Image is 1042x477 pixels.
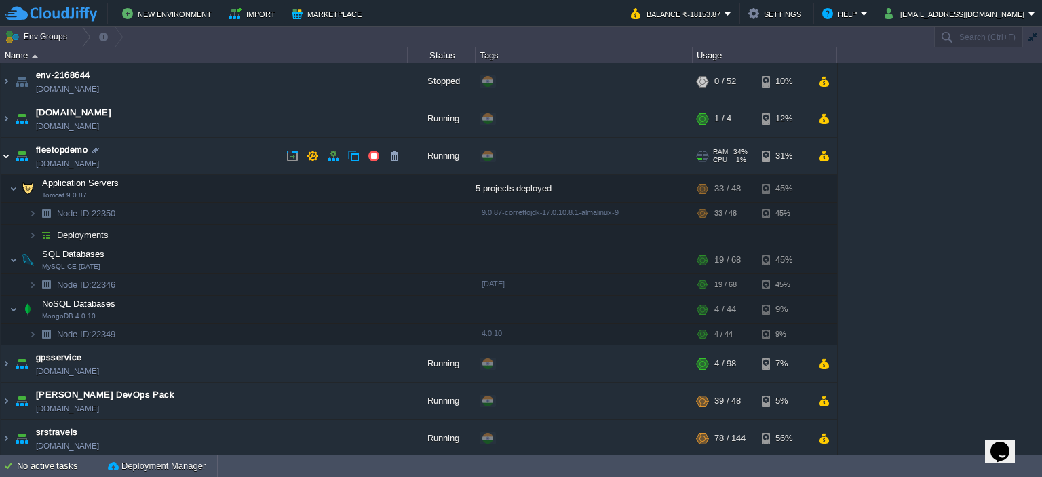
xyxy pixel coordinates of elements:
div: 12% [762,100,806,137]
img: AMDAwAAAACH5BAEAAAAALAAAAAABAAEAAAICRAEAOw== [9,246,18,273]
img: AMDAwAAAACH5BAEAAAAALAAAAAABAAEAAAICRAEAOw== [18,296,37,323]
span: NoSQL Databases [41,298,117,309]
img: AMDAwAAAACH5BAEAAAAALAAAAAABAAEAAAICRAEAOw== [18,246,37,273]
div: Usage [693,47,836,63]
img: AMDAwAAAACH5BAEAAAAALAAAAAABAAEAAAICRAEAOw== [28,324,37,345]
a: Node ID:22350 [56,208,117,219]
img: AMDAwAAAACH5BAEAAAAALAAAAAABAAEAAAICRAEAOw== [1,138,12,174]
a: [DOMAIN_NAME] [36,439,99,453]
span: Tomcat 9.0.87 [42,191,87,199]
a: Node ID:22349 [56,328,117,340]
span: 22350 [56,208,117,219]
div: Status [408,47,475,63]
div: Name [1,47,407,63]
div: 4 / 44 [714,296,736,323]
a: srstravels [36,425,78,439]
img: AMDAwAAAACH5BAEAAAAALAAAAAABAAEAAAICRAEAOw== [28,225,37,246]
span: CPU [713,156,727,164]
div: 9% [762,296,806,323]
img: AMDAwAAAACH5BAEAAAAALAAAAAABAAEAAAICRAEAOw== [28,203,37,224]
div: No active tasks [17,455,102,477]
a: Application ServersTomcat 9.0.87 [41,178,121,188]
div: 1 / 4 [714,100,731,137]
a: gpsservice [36,351,82,364]
button: [EMAIL_ADDRESS][DOMAIN_NAME] [885,5,1028,22]
span: Node ID: [57,280,92,290]
a: Deployments [56,229,111,241]
a: SQL DatabasesMySQL CE [DATE] [41,249,107,259]
span: [DATE] [482,280,505,288]
div: Running [408,345,476,382]
img: AMDAwAAAACH5BAEAAAAALAAAAAABAAEAAAICRAEAOw== [9,296,18,323]
div: 45% [762,203,806,224]
img: AMDAwAAAACH5BAEAAAAALAAAAAABAAEAAAICRAEAOw== [12,100,31,137]
img: AMDAwAAAACH5BAEAAAAALAAAAAABAAEAAAICRAEAOw== [9,175,18,202]
span: MySQL CE [DATE] [42,263,100,271]
span: 9.0.87-correttojdk-17.0.10.8.1-almalinux-9 [482,208,619,216]
span: Node ID: [57,329,92,339]
button: Deployment Manager [108,459,206,473]
div: 19 / 68 [714,274,737,295]
img: AMDAwAAAACH5BAEAAAAALAAAAAABAAEAAAICRAEAOw== [12,63,31,100]
div: 56% [762,420,806,457]
a: fleetopdemo [36,143,88,157]
img: AMDAwAAAACH5BAEAAAAALAAAAAABAAEAAAICRAEAOw== [37,203,56,224]
div: 4 / 98 [714,345,736,382]
button: Settings [748,5,805,22]
div: 5% [762,383,806,419]
button: Import [229,5,279,22]
div: Running [408,420,476,457]
div: 45% [762,274,806,295]
a: [DOMAIN_NAME] [36,157,99,170]
div: 19 / 68 [714,246,741,273]
button: Balance ₹-18153.87 [631,5,725,22]
a: [DOMAIN_NAME] [36,82,99,96]
img: AMDAwAAAACH5BAEAAAAALAAAAAABAAEAAAICRAEAOw== [32,54,38,58]
img: AMDAwAAAACH5BAEAAAAALAAAAAABAAEAAAICRAEAOw== [12,420,31,457]
img: AMDAwAAAACH5BAEAAAAALAAAAAABAAEAAAICRAEAOw== [12,383,31,419]
div: 45% [762,175,806,202]
span: 22346 [56,279,117,290]
img: AMDAwAAAACH5BAEAAAAALAAAAAABAAEAAAICRAEAOw== [1,383,12,419]
div: 33 / 48 [714,175,741,202]
span: SQL Databases [41,248,107,260]
img: AMDAwAAAACH5BAEAAAAALAAAAAABAAEAAAICRAEAOw== [12,138,31,174]
img: AMDAwAAAACH5BAEAAAAALAAAAAABAAEAAAICRAEAOw== [12,345,31,382]
a: [PERSON_NAME] DevOps Pack [36,388,174,402]
div: 39 / 48 [714,383,741,419]
button: Help [822,5,861,22]
span: Node ID: [57,208,92,218]
img: AMDAwAAAACH5BAEAAAAALAAAAAABAAEAAAICRAEAOw== [37,324,56,345]
img: AMDAwAAAACH5BAEAAAAALAAAAAABAAEAAAICRAEAOw== [1,100,12,137]
img: AMDAwAAAACH5BAEAAAAALAAAAAABAAEAAAICRAEAOw== [1,420,12,457]
div: 31% [762,138,806,174]
div: 7% [762,345,806,382]
div: 5 projects deployed [476,175,693,202]
span: Application Servers [41,177,121,189]
a: env-2168644 [36,69,90,82]
div: Stopped [408,63,476,100]
button: Env Groups [5,27,72,46]
div: 9% [762,324,806,345]
div: 33 / 48 [714,203,737,224]
div: Running [408,383,476,419]
div: Running [408,100,476,137]
button: Marketplace [292,5,366,22]
img: AMDAwAAAACH5BAEAAAAALAAAAAABAAEAAAICRAEAOw== [1,345,12,382]
a: [DOMAIN_NAME] [36,364,99,378]
div: 45% [762,246,806,273]
a: [DOMAIN_NAME] [36,106,111,119]
span: 34% [733,148,748,156]
div: 78 / 144 [714,420,746,457]
a: [DOMAIN_NAME] [36,402,99,415]
div: 10% [762,63,806,100]
iframe: chat widget [985,423,1028,463]
button: New Environment [122,5,216,22]
img: AMDAwAAAACH5BAEAAAAALAAAAAABAAEAAAICRAEAOw== [28,274,37,295]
